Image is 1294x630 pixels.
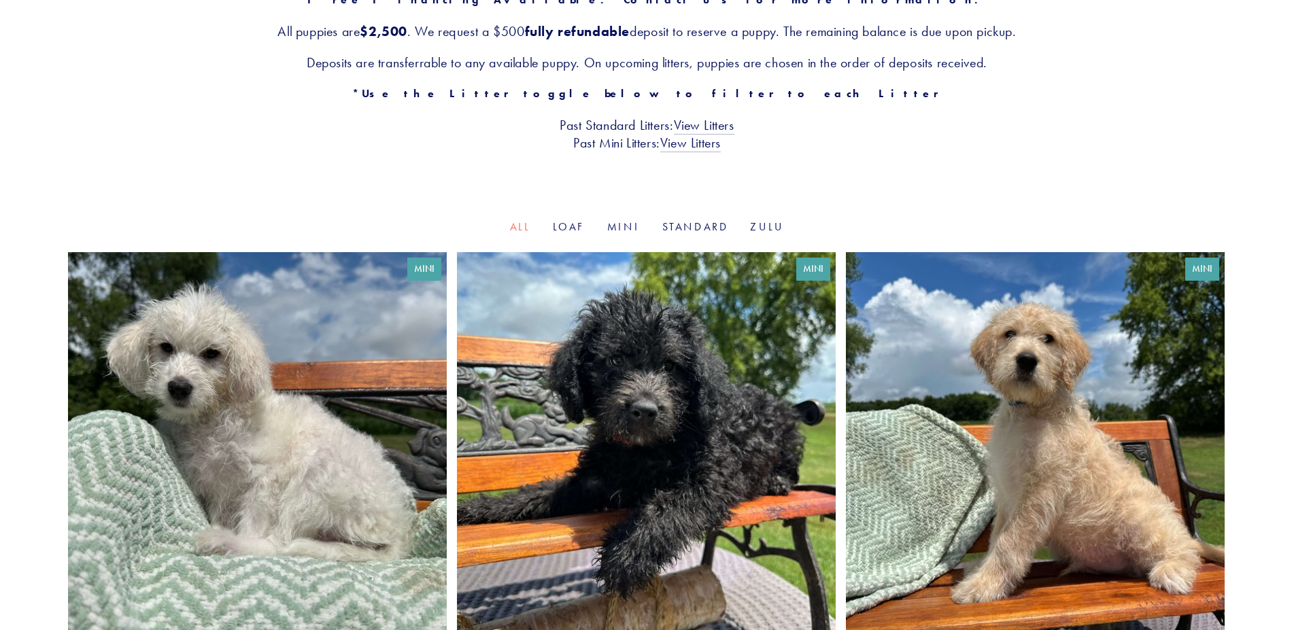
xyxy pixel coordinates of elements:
[352,87,942,100] strong: *Use the Litter toggle below to filter to each Litter
[674,117,734,135] a: View Litters
[68,116,1226,152] h3: Past Standard Litters: Past Mini Litters:
[660,135,721,152] a: View Litters
[607,220,641,233] a: Mini
[68,54,1226,71] h3: Deposits are transferrable to any available puppy. On upcoming litters, puppies are chosen in the...
[360,23,407,39] strong: $2,500
[525,23,630,39] strong: fully refundable
[68,22,1226,40] h3: All puppies are . We request a $500 deposit to reserve a puppy. The remaining balance is due upon...
[662,220,729,233] a: Standard
[553,220,585,233] a: Loaf
[510,220,531,233] a: All
[750,220,784,233] a: Zulu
